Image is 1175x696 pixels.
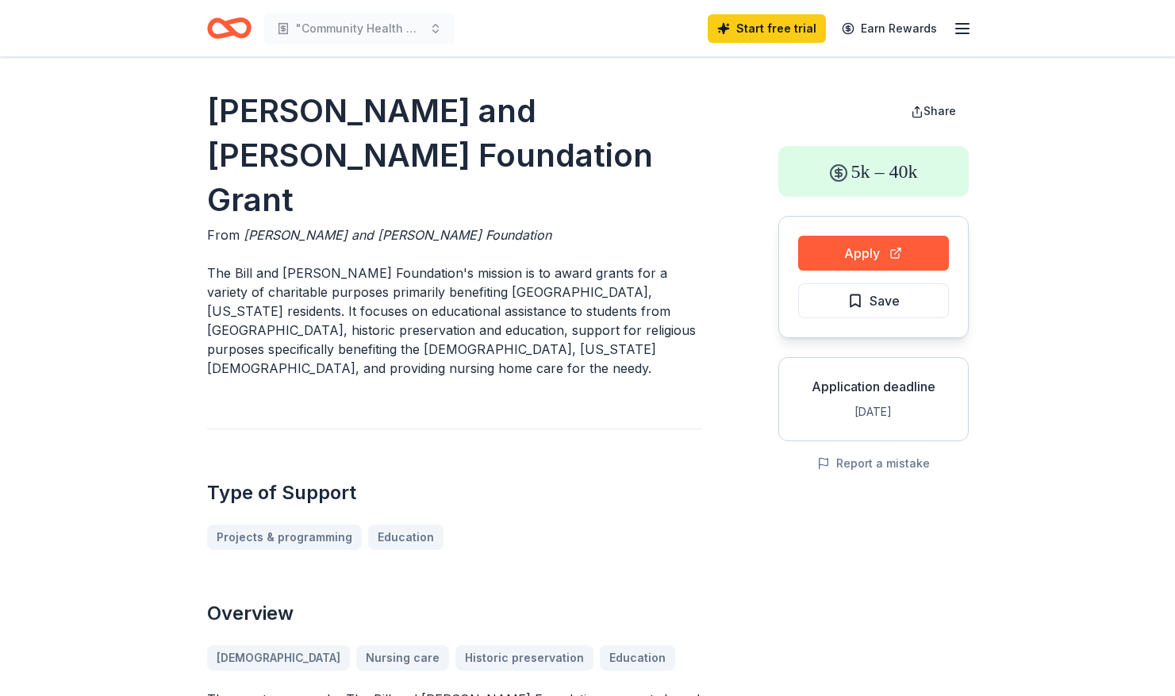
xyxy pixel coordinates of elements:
[832,14,947,43] a: Earn Rewards
[798,236,949,271] button: Apply
[792,402,955,421] div: [DATE]
[207,89,702,222] h1: [PERSON_NAME] and [PERSON_NAME] Foundation Grant
[870,290,900,311] span: Save
[207,10,252,47] a: Home
[708,14,826,43] a: Start free trial
[207,263,702,378] p: The Bill and [PERSON_NAME] Foundation's mission is to award grants for a variety of charitable pu...
[207,480,702,506] h2: Type of Support
[798,283,949,318] button: Save
[792,377,955,396] div: Application deadline
[207,525,362,550] a: Projects & programming
[207,225,702,244] div: From
[778,146,969,197] div: 5k – 40k
[923,104,956,117] span: Share
[817,454,930,473] button: Report a mistake
[244,227,551,243] span: [PERSON_NAME] and [PERSON_NAME] Foundation
[368,525,444,550] a: Education
[207,601,702,626] h2: Overview
[296,19,423,38] span: "Community Health and Wellness Education Programs
[264,13,455,44] button: "Community Health and Wellness Education Programs
[898,95,969,127] button: Share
